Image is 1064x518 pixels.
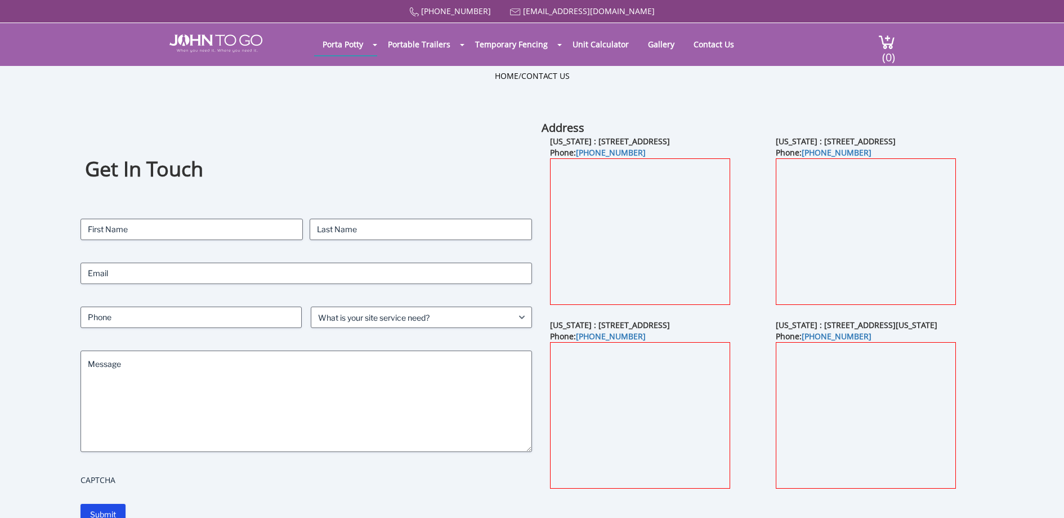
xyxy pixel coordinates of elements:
[685,33,743,55] a: Contact Us
[550,331,646,342] b: Phone:
[81,307,302,328] input: Phone
[510,8,521,16] img: Mail
[409,7,419,17] img: Call
[776,331,871,342] b: Phone:
[564,33,637,55] a: Unit Calculator
[776,320,937,330] b: [US_STATE] : [STREET_ADDRESS][US_STATE]
[550,136,670,147] b: [US_STATE] : [STREET_ADDRESS]
[576,147,646,158] a: [PHONE_NUMBER]
[310,219,532,240] input: Last Name
[521,70,570,81] a: Contact Us
[85,156,527,183] h1: Get In Touch
[81,475,532,486] label: CAPTCHA
[776,136,896,147] b: [US_STATE] : [STREET_ADDRESS]
[523,6,655,16] a: [EMAIL_ADDRESS][DOMAIN_NAME]
[550,320,670,330] b: [US_STATE] : [STREET_ADDRESS]
[878,34,895,50] img: cart a
[379,33,459,55] a: Portable Trailers
[550,147,646,158] b: Phone:
[421,6,491,16] a: [PHONE_NUMBER]
[802,147,871,158] a: [PHONE_NUMBER]
[776,147,871,158] b: Phone:
[495,70,518,81] a: Home
[882,41,895,65] span: (0)
[802,331,871,342] a: [PHONE_NUMBER]
[542,120,584,135] b: Address
[169,34,262,52] img: JOHN to go
[495,70,570,82] ul: /
[81,219,303,240] input: First Name
[81,263,532,284] input: Email
[314,33,372,55] a: Porta Potty
[640,33,683,55] a: Gallery
[576,331,646,342] a: [PHONE_NUMBER]
[467,33,556,55] a: Temporary Fencing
